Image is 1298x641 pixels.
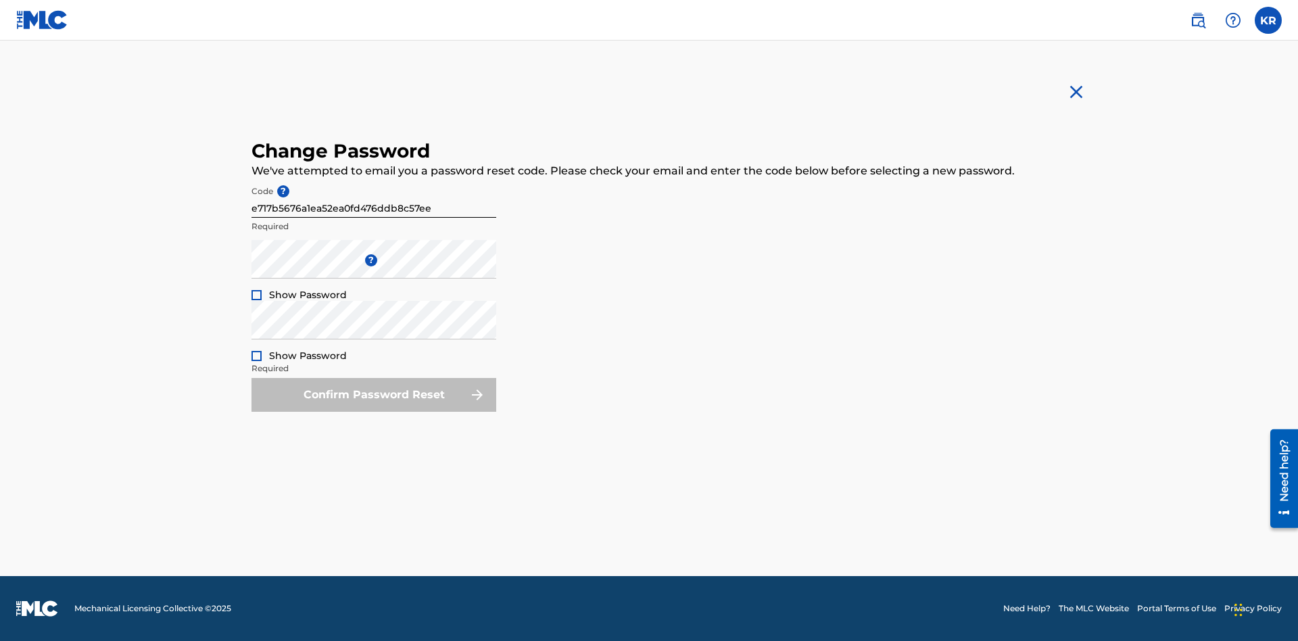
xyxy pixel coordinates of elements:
a: Privacy Policy [1224,602,1282,615]
a: Portal Terms of Use [1137,602,1216,615]
p: We've attempted to email you a password reset code. Please check your email and enter the code be... [251,163,1047,179]
p: Required [251,362,496,375]
span: Show Password [269,350,347,362]
h3: Change Password [251,139,1047,163]
span: ? [277,185,289,197]
img: help [1225,12,1241,28]
div: User Menu [1255,7,1282,34]
img: search [1190,12,1206,28]
div: Drag [1234,590,1243,630]
a: Public Search [1184,7,1211,34]
img: MLC Logo [16,10,68,30]
iframe: Resource Center [1260,424,1298,535]
img: close [1065,81,1087,103]
div: Help [1220,7,1247,34]
img: logo [16,600,58,617]
p: Required [251,220,496,233]
a: The MLC Website [1059,602,1129,615]
a: Need Help? [1003,602,1051,615]
iframe: Chat Widget [1230,576,1298,641]
span: Show Password [269,289,347,301]
span: Mechanical Licensing Collective © 2025 [74,602,231,615]
span: ? [365,254,377,266]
